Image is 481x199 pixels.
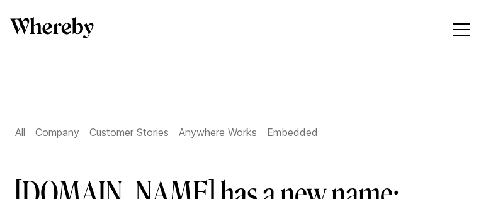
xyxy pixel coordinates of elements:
a: Customer Stories [89,126,169,139]
a: Embedded [267,126,318,139]
a: Whereby [10,17,94,43]
a: Anywhere Works [179,126,257,139]
svg: Whereby [10,17,94,38]
a: All [15,126,25,139]
a: Company [35,126,79,139]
